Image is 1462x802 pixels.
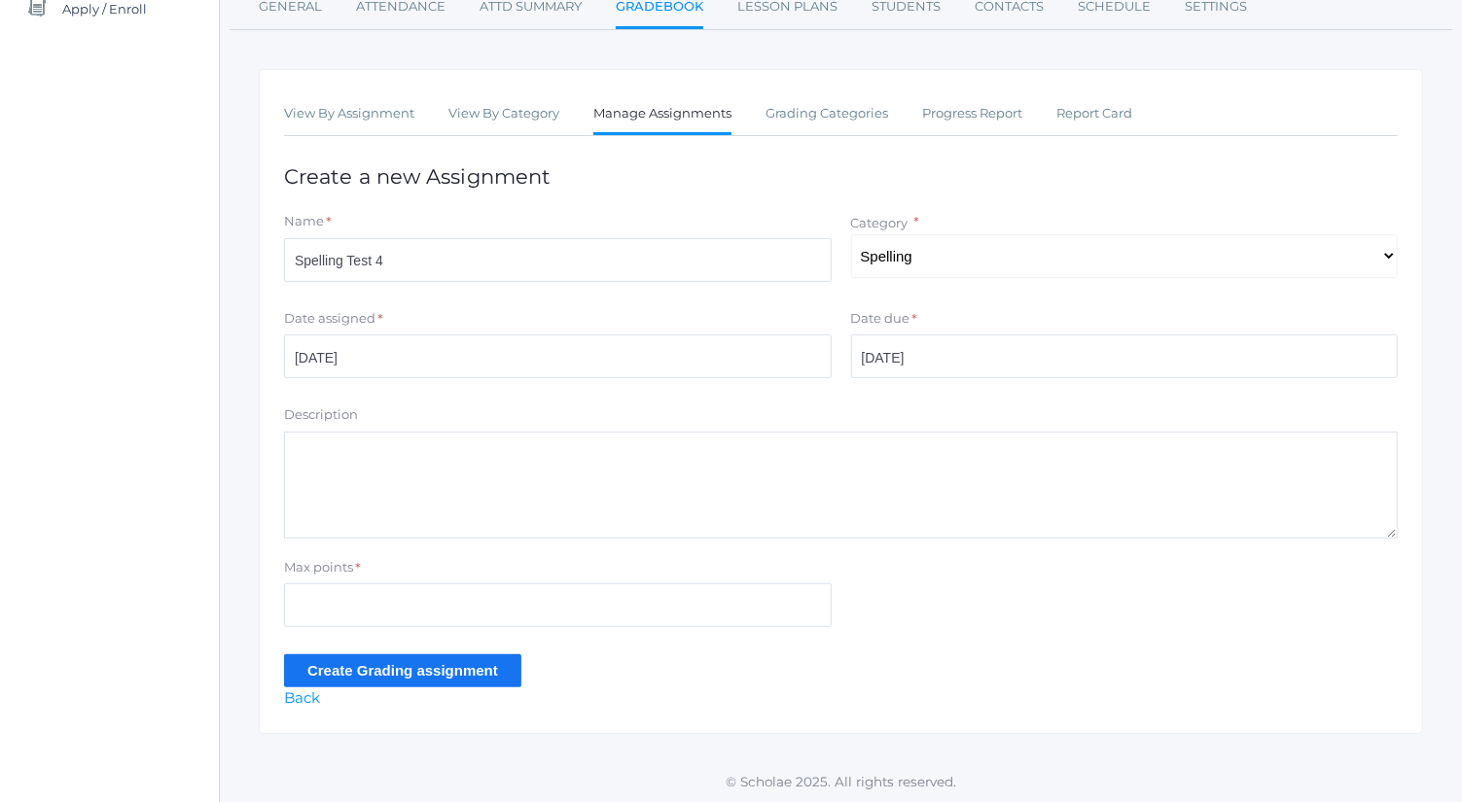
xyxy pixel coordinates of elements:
[922,94,1022,133] a: Progress Report
[766,94,888,133] a: Grading Categories
[284,212,324,231] label: Name
[1056,94,1132,133] a: Report Card
[220,772,1462,791] p: © Scholae 2025. All rights reserved.
[851,215,909,230] label: Category
[593,94,731,136] a: Manage Assignments
[851,309,910,329] label: Date due
[284,688,320,707] a: Back
[284,405,358,425] label: Description
[284,654,521,686] input: Create Grading assignment
[448,94,559,133] a: View By Category
[284,94,414,133] a: View By Assignment
[284,309,375,329] label: Date assigned
[284,558,353,577] label: Max points
[284,165,1398,188] h1: Create a new Assignment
